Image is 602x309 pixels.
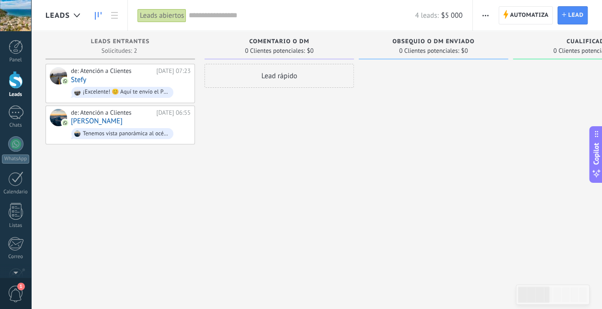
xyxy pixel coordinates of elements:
[399,48,459,54] span: 0 Clientes potenciales:
[557,6,588,24] a: Lead
[510,7,549,24] span: Automatiza
[106,6,123,25] a: Lista
[45,11,70,20] span: Leads
[62,78,68,84] img: com.amocrm.amocrmwa.svg
[50,67,67,84] div: Stefy
[156,109,191,117] div: [DATE] 06:55
[249,38,309,45] span: Comentario o DM
[478,6,492,24] button: Más
[17,283,25,290] span: 1
[461,48,468,54] span: $0
[71,67,153,75] div: de: Atención a Clientes
[91,38,150,45] span: Leads Entrantes
[392,38,474,45] span: Obsequio o DM enviado
[90,6,106,25] a: Leads
[568,7,583,24] span: Lead
[50,38,190,47] div: Leads Entrantes
[71,117,123,125] a: [PERSON_NAME]
[83,89,169,95] div: ¡Excelente! 😊 Aquí te envío el PDF con todos los detalles de la cotización personalizada 📄✨: En e...
[102,48,137,54] span: Solicitudes: 2
[2,223,30,229] div: Listas
[2,154,29,164] div: WhatsApp
[156,67,191,75] div: [DATE] 07:23
[363,38,503,47] div: Obsequio o DM enviado
[307,48,314,54] span: $0
[499,6,553,24] a: Automatiza
[2,92,30,98] div: Leads
[71,109,153,117] div: de: Atención a Clientes
[591,143,601,165] span: Copilot
[441,11,463,20] span: $5 000
[71,76,86,84] a: Stefy
[209,38,349,47] div: Comentario o DM
[50,109,67,126] div: García
[415,11,438,20] span: 4 leads:
[204,64,354,88] div: Lead rápido
[2,254,30,260] div: Correo
[245,48,305,54] span: 0 Clientes potenciales:
[2,57,30,63] div: Panel
[2,122,30,129] div: Chats
[83,131,169,137] div: Tenemos vista panorámica al océano desde la terraza. A solo unos minutos a pie desde [GEOGRAPHIC_...
[62,119,68,126] img: com.amocrm.amocrmwa.svg
[2,189,30,195] div: Calendario
[137,9,186,23] div: Leads abiertos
